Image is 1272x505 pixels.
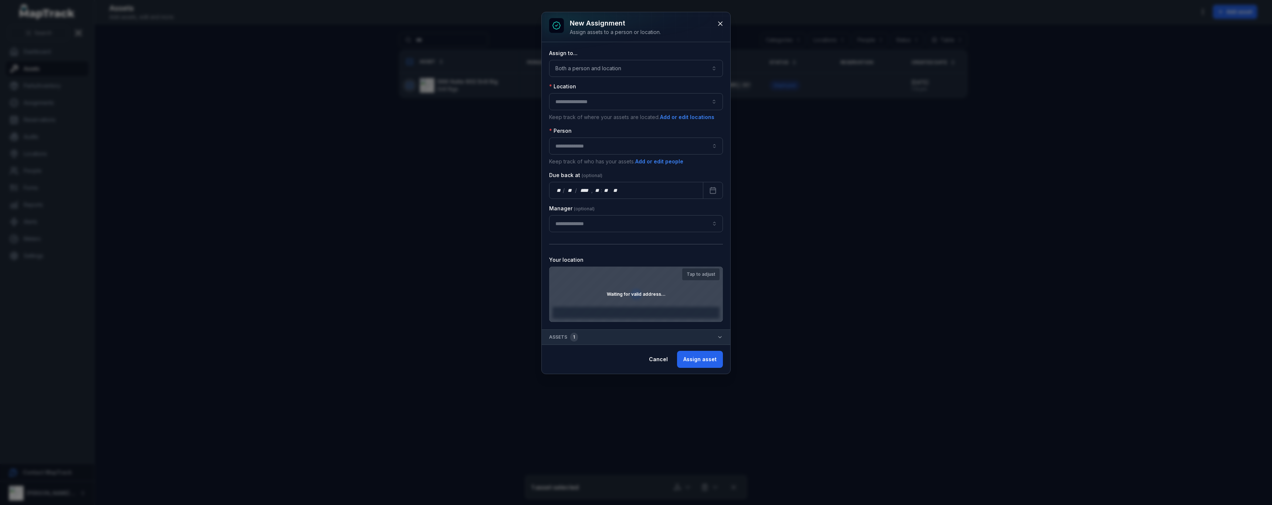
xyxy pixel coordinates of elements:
p: Keep track of who has your assets. [549,157,723,166]
div: / [575,187,578,194]
button: Add or edit locations [660,113,715,121]
div: am/pm, [612,187,620,194]
div: month, [565,187,575,194]
div: year, [578,187,591,194]
button: Assets1 [542,330,730,345]
div: / [563,187,565,194]
h3: New assignment [570,18,661,28]
div: Assign assets to a person or location. [570,28,661,36]
div: : [601,187,603,194]
input: assignment-add:person-label [549,138,723,155]
button: Assign asset [677,351,723,368]
label: Your location [549,256,583,264]
input: assignment-add:cf[907ad3fd-eed4-49d8-ad84-d22efbadc5a5]-label [549,215,723,232]
div: hour, [593,187,601,194]
button: Calendar [703,182,723,199]
label: Location [549,83,576,90]
span: Assets [549,333,578,342]
div: minute, [603,187,610,194]
label: Person [549,127,572,135]
div: day, [555,187,563,194]
label: Due back at [549,172,602,179]
strong: Waiting for valid address... [607,291,666,297]
label: Assign to... [549,50,578,57]
div: , [591,187,593,194]
button: Both a person and location [549,60,723,77]
label: Manager [549,205,595,212]
strong: Tap to adjust [687,271,715,277]
button: Cancel [643,351,674,368]
p: Keep track of where your assets are located. [549,113,723,121]
button: Add or edit people [635,157,684,166]
div: 1 [570,333,578,342]
canvas: Map [549,267,723,322]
